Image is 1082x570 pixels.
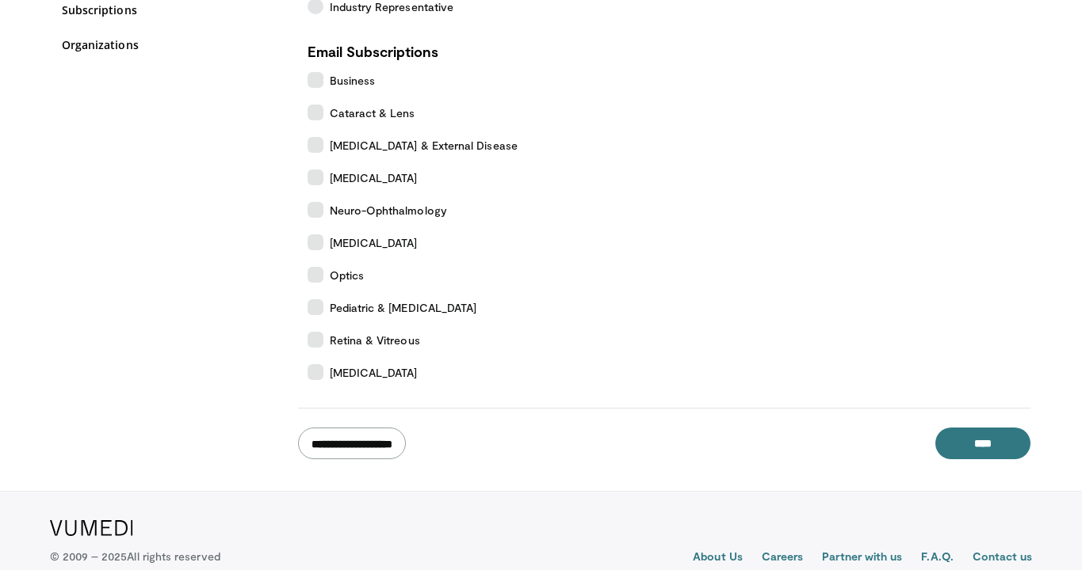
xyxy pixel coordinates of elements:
p: © 2009 – 2025 [50,549,220,564]
a: Contact us [973,549,1033,568]
span: Cataract & Lens [330,104,415,121]
span: Business [330,72,376,89]
span: [MEDICAL_DATA] [330,364,418,381]
span: [MEDICAL_DATA] & External Disease [330,137,518,154]
span: Optics [330,267,364,283]
span: [MEDICAL_DATA] [330,234,418,251]
span: Retina & Vitreous [330,332,420,348]
a: Careers [762,549,804,568]
span: All rights reserved [127,549,220,563]
a: About Us [693,549,743,568]
a: Organizations [62,36,284,53]
strong: Email Subscriptions [308,43,438,60]
span: [MEDICAL_DATA] [330,169,418,186]
span: Neuro-Ophthalmology [330,202,447,218]
a: Partner with us [822,549,902,568]
a: F.A.Q. [921,549,953,568]
img: VuMedi Logo [50,520,133,536]
span: Pediatric & [MEDICAL_DATA] [330,299,477,316]
a: Subscriptions [62,2,284,18]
